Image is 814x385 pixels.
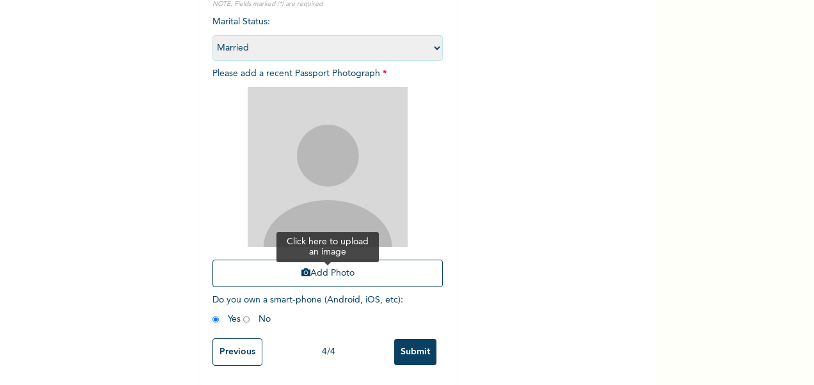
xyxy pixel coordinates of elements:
[262,345,394,359] div: 4 / 4
[212,260,443,287] button: Add Photo
[212,69,443,294] span: Please add a recent Passport Photograph
[212,338,262,366] input: Previous
[394,339,436,365] input: Submit
[212,17,443,52] span: Marital Status :
[248,87,408,247] img: Crop
[212,295,403,324] span: Do you own a smart-phone (Android, iOS, etc) : Yes No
